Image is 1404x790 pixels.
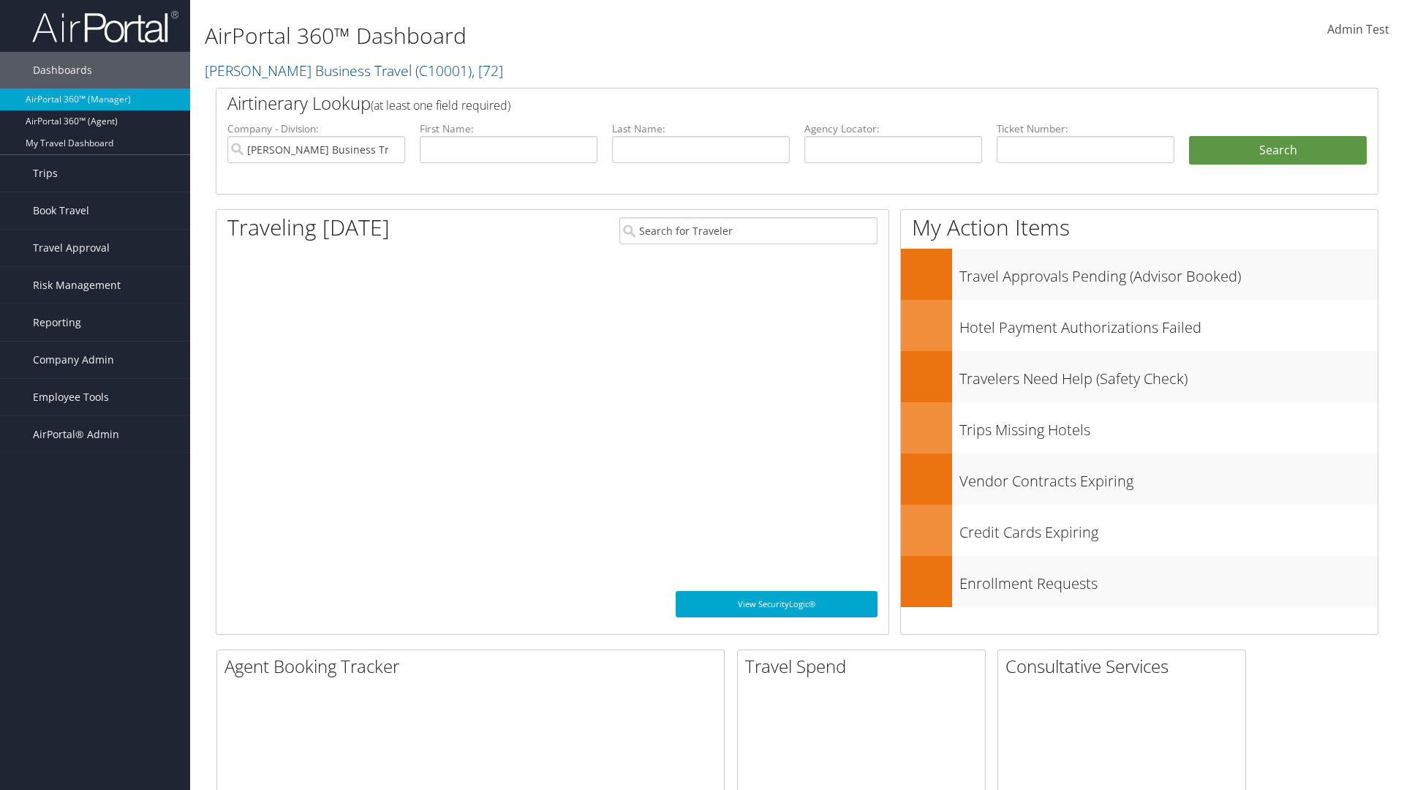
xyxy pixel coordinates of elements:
h3: Credit Cards Expiring [959,515,1378,543]
a: Vendor Contracts Expiring [901,454,1378,505]
a: [PERSON_NAME] Business Travel [205,61,503,80]
span: Company Admin [33,342,114,378]
h3: Enrollment Requests [959,566,1378,594]
a: View SecurityLogic® [676,591,877,617]
span: AirPortal® Admin [33,416,119,453]
label: Ticket Number: [997,121,1174,136]
h2: Consultative Services [1005,654,1245,679]
a: Trips Missing Hotels [901,402,1378,454]
label: Company - Division: [227,121,405,136]
h1: AirPortal 360™ Dashboard [205,20,994,51]
h1: My Action Items [901,212,1378,243]
span: Dashboards [33,52,92,89]
span: Book Travel [33,192,89,229]
a: Travel Approvals Pending (Advisor Booked) [901,249,1378,300]
h2: Agent Booking Tracker [224,654,724,679]
span: , [ 72 ] [472,61,503,80]
h3: Vendor Contracts Expiring [959,464,1378,492]
h3: Travel Approvals Pending (Advisor Booked) [959,259,1378,287]
label: First Name: [420,121,597,136]
h3: Travelers Need Help (Safety Check) [959,361,1378,389]
a: Hotel Payment Authorizations Failed [901,300,1378,351]
span: Travel Approval [33,230,110,266]
img: airportal-logo.png [32,10,178,44]
a: Admin Test [1327,7,1389,53]
h3: Trips Missing Hotels [959,413,1378,440]
a: Enrollment Requests [901,556,1378,607]
input: Search for Traveler [619,217,877,244]
a: Credit Cards Expiring [901,505,1378,556]
h2: Airtinerary Lookup [227,91,1270,116]
span: Reporting [33,304,81,341]
span: (at least one field required) [371,97,510,113]
label: Agency Locator: [804,121,982,136]
span: Admin Test [1327,21,1389,37]
span: Employee Tools [33,379,109,415]
span: ( C10001 ) [415,61,472,80]
label: Last Name: [612,121,790,136]
span: Risk Management [33,267,121,304]
span: Trips [33,155,58,192]
h1: Traveling [DATE] [227,212,390,243]
h2: Travel Spend [745,654,985,679]
a: Travelers Need Help (Safety Check) [901,351,1378,402]
h3: Hotel Payment Authorizations Failed [959,310,1378,338]
button: Search [1189,136,1367,165]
